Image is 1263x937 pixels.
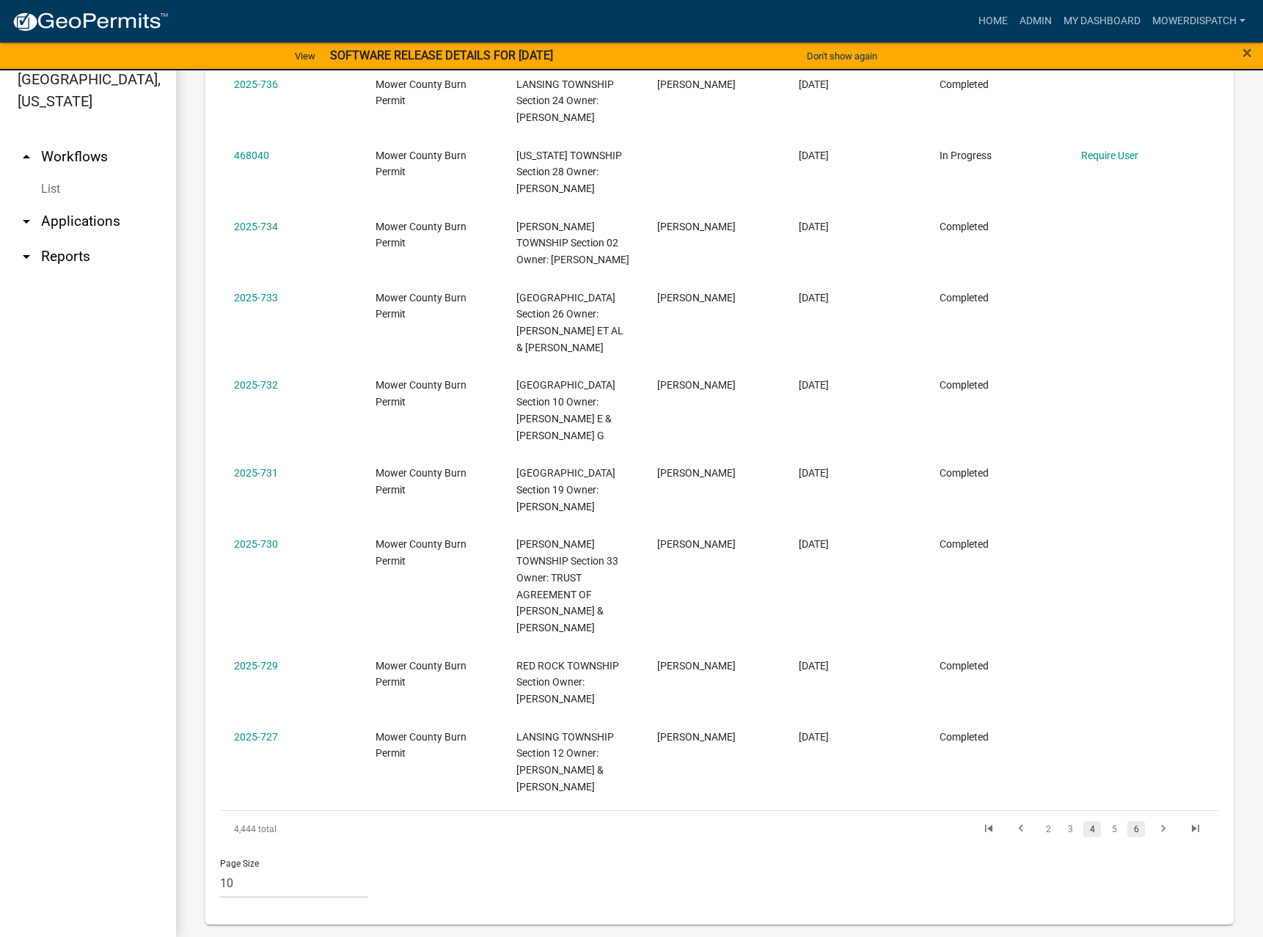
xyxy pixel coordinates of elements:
a: 2025-733 [234,292,278,304]
i: arrow_drop_up [18,148,35,166]
a: 3 [1061,821,1079,837]
span: 08/16/2025 [799,660,829,672]
button: Don't show again [801,44,883,68]
a: 2025-736 [234,78,278,90]
span: PLEASANT VALLEY TOWNSHIP Section 26 Owner: HINZ JEFFREY S ET AL & BARBARA J BOEHMER [516,292,623,353]
span: Completed [940,467,989,479]
span: ADAMS TOWNSHIP Section 33 Owner: TRUST AGREEMENT OF GERALD & CAROL MATHEIS [516,538,618,633]
span: APRIL GRABAU [657,292,736,304]
span: RED ROCK TOWNSHIP Section 19 Owner: BUMGARDNER ALEX C [516,467,615,512]
span: 08/16/2025 [799,538,829,550]
span: × [1242,43,1252,63]
a: 468040 [234,150,269,161]
li: page 3 [1059,817,1081,842]
span: Mower County Burn Permit [376,221,466,249]
span: LANSING TOWNSHIP Section 24 Owner: FREESE KAREN A [516,78,614,124]
li: page 4 [1081,817,1103,842]
li: page 6 [1125,817,1147,842]
span: Duane [657,379,736,391]
span: Completed [940,379,989,391]
a: Admin [1014,7,1058,35]
span: Completed [940,538,989,550]
a: 2025-731 [234,467,278,479]
span: Mower County Burn Permit [376,78,466,107]
strong: SOFTWARE RELEASE DETAILS FOR [DATE] [330,48,553,62]
li: page 5 [1103,817,1125,842]
span: Mower County Burn Permit [376,292,466,320]
span: Mower County Burn Permit [376,379,466,408]
span: Mower County Burn Permit [376,660,466,688]
span: Alex Bumgardner [657,467,736,479]
span: Completed [940,78,989,90]
a: MowerDispatch [1146,7,1251,35]
a: 5 [1105,821,1123,837]
button: Close [1242,44,1252,62]
a: View [289,44,321,68]
span: 08/22/2025 [799,221,829,232]
span: RED ROCK TOWNSHIP Section Owner: MULLENBACH KYLE F [516,660,619,705]
span: Jared Freese [657,78,736,90]
span: LANSING TOWNSHIP Section 12 Owner: KRAFT RONALD R & ROBERTA [516,731,614,793]
i: arrow_drop_down [18,213,35,230]
span: APRIL GRABAU [657,221,736,232]
span: Mower County Burn Permit [376,731,466,760]
span: APRIL GRABAU [657,731,736,743]
a: go to next page [1149,821,1177,837]
a: go to last page [1182,821,1209,837]
span: 08/20/2025 [799,379,829,391]
span: NEVADA TOWNSHIP Section 28 Owner: KRULL JOHN W [516,150,622,195]
i: arrow_drop_down [18,248,35,265]
span: 08/21/2025 [799,292,829,304]
span: Completed [940,221,989,232]
span: Kyle Mullenbach [657,660,736,672]
a: 4 [1083,821,1101,837]
a: 2025-727 [234,731,278,743]
span: 08/22/2025 [799,150,829,161]
a: 2025-734 [234,221,278,232]
a: 2 [1039,821,1057,837]
a: 2025-732 [234,379,278,391]
a: My Dashboard [1058,7,1146,35]
span: Completed [940,731,989,743]
span: Completed [940,660,989,672]
span: 08/18/2025 [799,467,829,479]
a: 6 [1127,821,1145,837]
a: go to previous page [1007,821,1035,837]
a: Require User [1081,150,1138,161]
div: 4,444 total [220,811,417,848]
span: In Progress [940,150,992,161]
li: page 2 [1037,817,1059,842]
span: 08/23/2025 [799,78,829,90]
span: 08/15/2025 [799,731,829,743]
span: Joe Matheis [657,538,736,550]
span: Mower County Burn Permit [376,467,466,496]
a: go to first page [975,821,1003,837]
a: Home [973,7,1014,35]
a: 2025-730 [234,538,278,550]
span: RACINE TOWNSHIP Section 10 Owner: SOLBERG DUANE E & LYNAE G [516,379,615,441]
a: 2025-729 [234,660,278,672]
span: Mower County Burn Permit [376,150,466,178]
span: Mower County Burn Permit [376,538,466,567]
span: Completed [940,292,989,304]
span: ADAMS TOWNSHIP Section 02 Owner: WENESS ROGER W [516,221,629,266]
